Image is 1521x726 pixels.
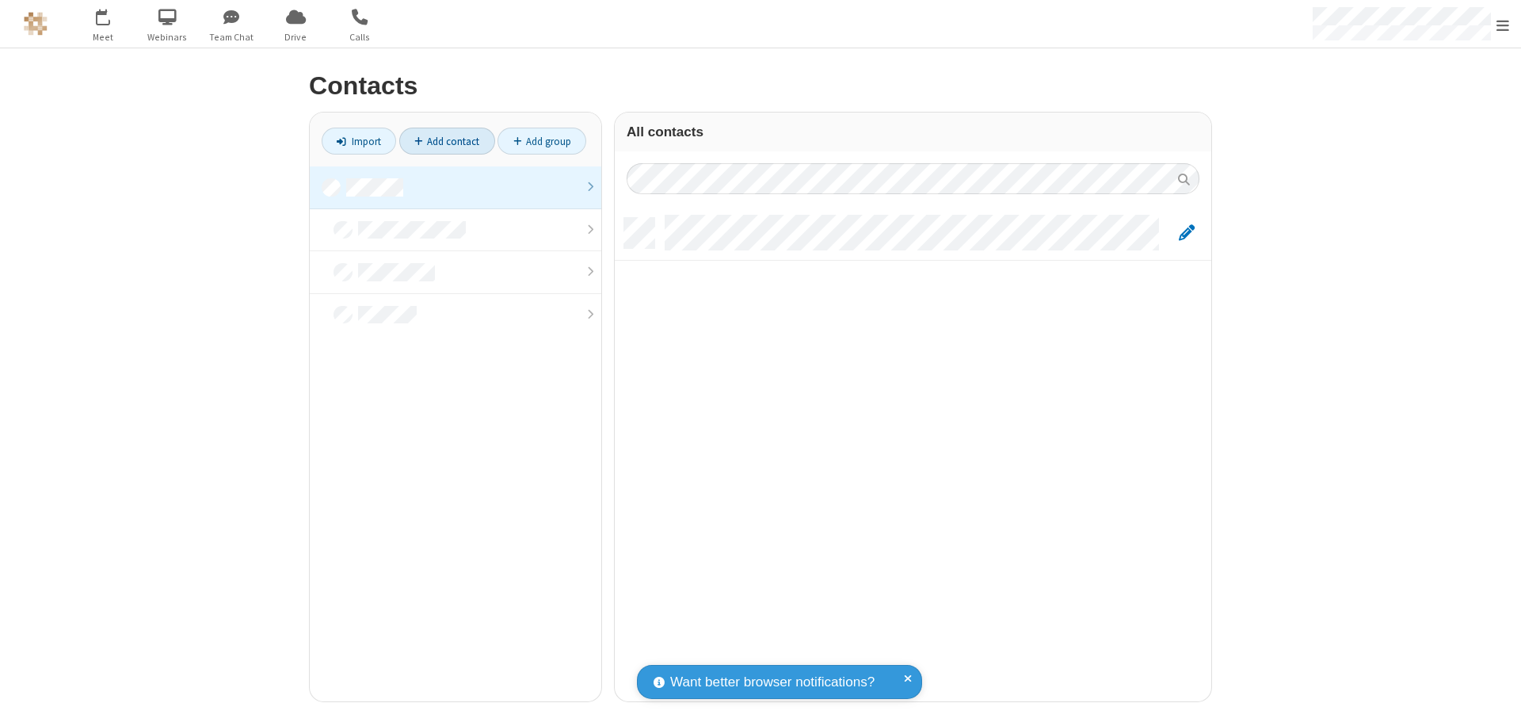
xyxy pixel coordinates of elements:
div: 9 [107,9,117,21]
button: Edit [1171,224,1202,243]
span: Team Chat [202,30,261,44]
span: Webinars [138,30,197,44]
div: grid [615,206,1211,701]
span: Want better browser notifications? [670,672,875,693]
span: Meet [74,30,133,44]
a: Import [322,128,396,155]
a: Add contact [399,128,495,155]
h3: All contacts [627,124,1199,139]
span: Drive [266,30,326,44]
img: QA Selenium DO NOT DELETE OR CHANGE [24,12,48,36]
h2: Contacts [309,72,1212,100]
span: Calls [330,30,390,44]
a: Add group [497,128,586,155]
